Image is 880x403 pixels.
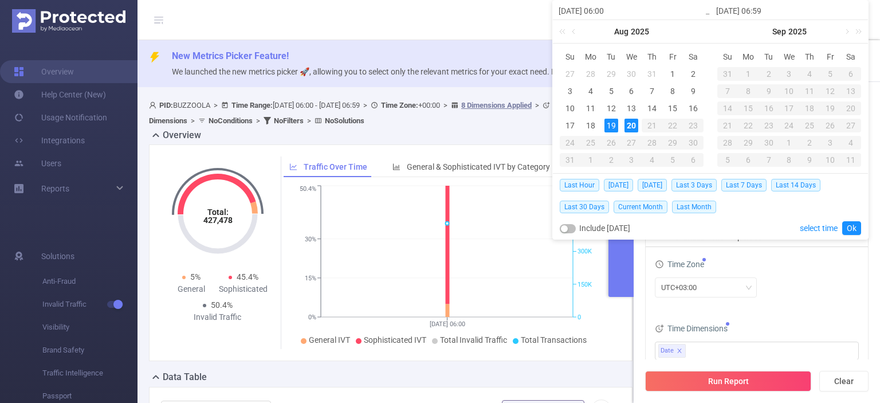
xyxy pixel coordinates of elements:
td: September 15, 2025 [738,100,759,117]
b: Time Zone: [381,101,418,109]
td: September 2, 2025 [601,151,622,169]
div: 17 [563,119,577,132]
tspan: 427,478 [203,216,232,225]
a: Next year (Control + right) [849,20,864,43]
u: 8 Dimensions Applied [461,101,532,109]
tspan: Total: [207,208,228,217]
div: 1 [779,136,800,150]
div: 29 [738,136,759,150]
span: General & Sophisticated IVT by Category [407,162,550,171]
span: Time Dimensions [655,324,728,333]
div: 7 [717,84,738,98]
td: August 7, 2025 [642,83,662,100]
i: icon: close [677,348,682,355]
td: October 6, 2025 [738,151,759,169]
td: September 7, 2025 [717,83,738,100]
div: 30 [624,67,638,81]
td: September 3, 2025 [622,151,642,169]
div: 27 [563,67,577,81]
b: No Solutions [325,116,364,125]
tspan: 150K [577,281,592,288]
i: icon: down [745,284,752,292]
td: September 20, 2025 [840,100,861,117]
td: September 14, 2025 [717,100,738,117]
button: Run Report [645,371,811,392]
span: > [187,116,198,125]
span: Sa [840,52,861,62]
input: End date [716,4,862,18]
th: Sun [717,48,738,65]
a: Help Center (New) [14,83,106,106]
div: 4 [642,153,662,167]
td: September 21, 2025 [717,117,738,134]
tspan: 15% [305,275,316,282]
div: UTC+03:00 [661,278,705,297]
div: 4 [840,136,861,150]
th: Sat [840,48,861,65]
td: August 25, 2025 [580,134,601,151]
div: 2 [686,67,700,81]
td: September 25, 2025 [799,117,820,134]
div: 13 [840,84,861,98]
div: 18 [799,101,820,115]
span: 50.4% [211,300,233,310]
div: 1 [666,67,679,81]
td: September 3, 2025 [779,65,800,83]
a: Overview [14,60,74,83]
img: Protected Media [12,9,125,33]
div: 19 [604,119,618,132]
tspan: 30% [305,236,316,243]
div: 25 [580,136,601,150]
div: Invalid Traffic [191,311,243,323]
td: August 5, 2025 [601,83,622,100]
div: 3 [563,84,577,98]
div: 6 [738,153,759,167]
div: Sophisticated [218,283,270,295]
td: October 8, 2025 [779,151,800,169]
span: Brand Safety [42,339,137,362]
td: August 20, 2025 [622,117,642,134]
div: 10 [820,153,840,167]
div: 2 [759,67,779,81]
td: August 18, 2025 [580,117,601,134]
span: Tu [759,52,779,62]
a: select time [800,217,838,239]
td: July 27, 2025 [560,65,580,83]
td: August 6, 2025 [622,83,642,100]
td: August 8, 2025 [662,83,683,100]
div: 27 [622,136,642,150]
td: September 22, 2025 [738,117,759,134]
th: Fri [820,48,840,65]
td: August 31, 2025 [560,151,580,169]
div: 14 [717,101,738,115]
div: 17 [779,101,800,115]
span: Sa [683,52,704,62]
span: Last 14 Days [771,179,820,191]
td: September 23, 2025 [759,117,779,134]
td: September 30, 2025 [759,134,779,151]
td: September 29, 2025 [738,134,759,151]
td: August 26, 2025 [601,134,622,151]
span: Last Hour [560,179,599,191]
h2: Data Table [163,370,207,384]
span: Total Invalid Traffic [440,335,507,345]
div: 30 [759,136,779,150]
div: 26 [820,119,840,132]
span: 45.4% [237,272,258,281]
tspan: [DATE] 06:00 [429,320,465,328]
td: October 11, 2025 [840,151,861,169]
div: 9 [686,84,700,98]
td: October 5, 2025 [717,151,738,169]
td: September 9, 2025 [759,83,779,100]
div: 31 [645,67,659,81]
input: filter select [688,344,690,358]
td: September 5, 2025 [662,151,683,169]
div: 20 [624,119,638,132]
div: 3 [622,153,642,167]
td: August 16, 2025 [683,100,704,117]
span: Th [642,52,662,62]
td: October 3, 2025 [820,134,840,151]
tspan: 0% [308,314,316,321]
span: > [360,101,371,109]
i: icon: line-chart [289,163,297,171]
